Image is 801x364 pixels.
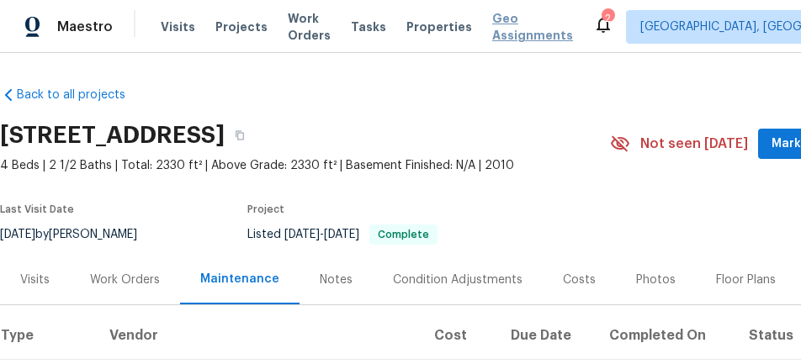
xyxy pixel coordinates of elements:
[563,272,596,288] div: Costs
[247,229,438,240] span: Listed
[596,313,735,360] th: Completed On
[393,272,523,288] div: Condition Adjustments
[161,18,195,35] span: Visits
[57,18,113,35] span: Maestro
[20,272,50,288] div: Visits
[406,18,472,35] span: Properties
[215,18,268,35] span: Projects
[247,204,284,214] span: Project
[640,135,748,152] span: Not seen [DATE]
[90,272,160,288] div: Work Orders
[320,272,353,288] div: Notes
[284,229,359,240] span: -
[492,10,573,44] span: Geo Assignments
[497,313,596,360] th: Due Date
[371,229,436,240] span: Complete
[200,271,279,288] div: Maintenance
[284,229,320,240] span: [DATE]
[96,313,421,360] th: Vendor
[716,272,776,288] div: Floor Plans
[351,21,386,33] span: Tasks
[421,313,497,360] th: Cost
[602,10,613,27] div: 2
[636,272,676,288] div: Photos
[324,229,359,240] span: [DATE]
[225,120,255,150] button: Copy Address
[288,10,331,44] span: Work Orders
